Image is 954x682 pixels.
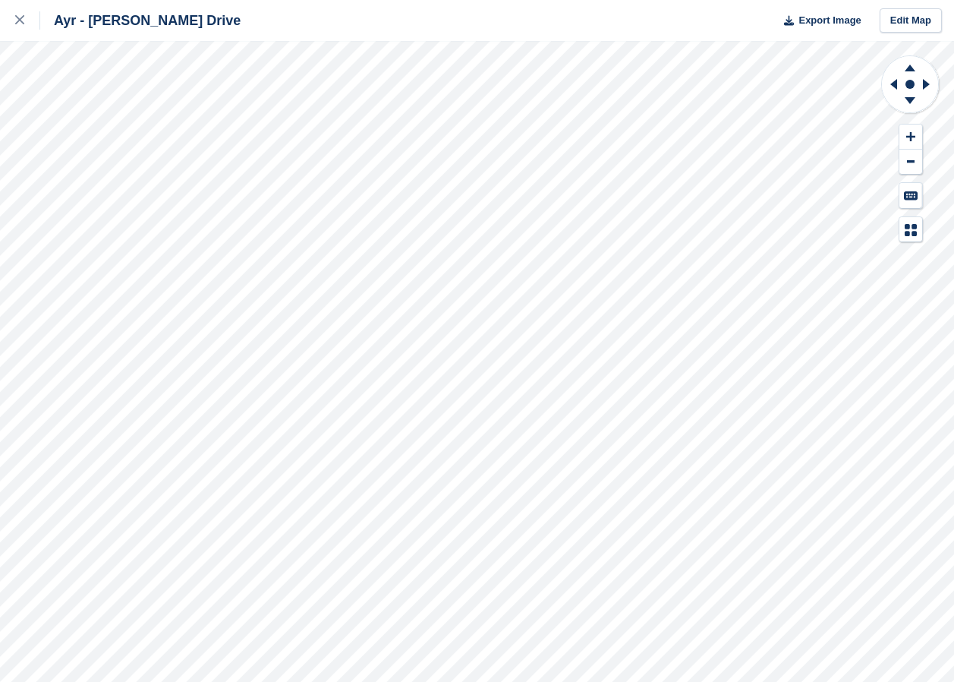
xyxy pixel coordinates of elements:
[899,183,922,208] button: Keyboard Shortcuts
[880,8,942,33] a: Edit Map
[899,217,922,242] button: Map Legend
[899,150,922,175] button: Zoom Out
[798,13,861,28] span: Export Image
[775,8,861,33] button: Export Image
[899,125,922,150] button: Zoom In
[40,11,241,30] div: Ayr - [PERSON_NAME] Drive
